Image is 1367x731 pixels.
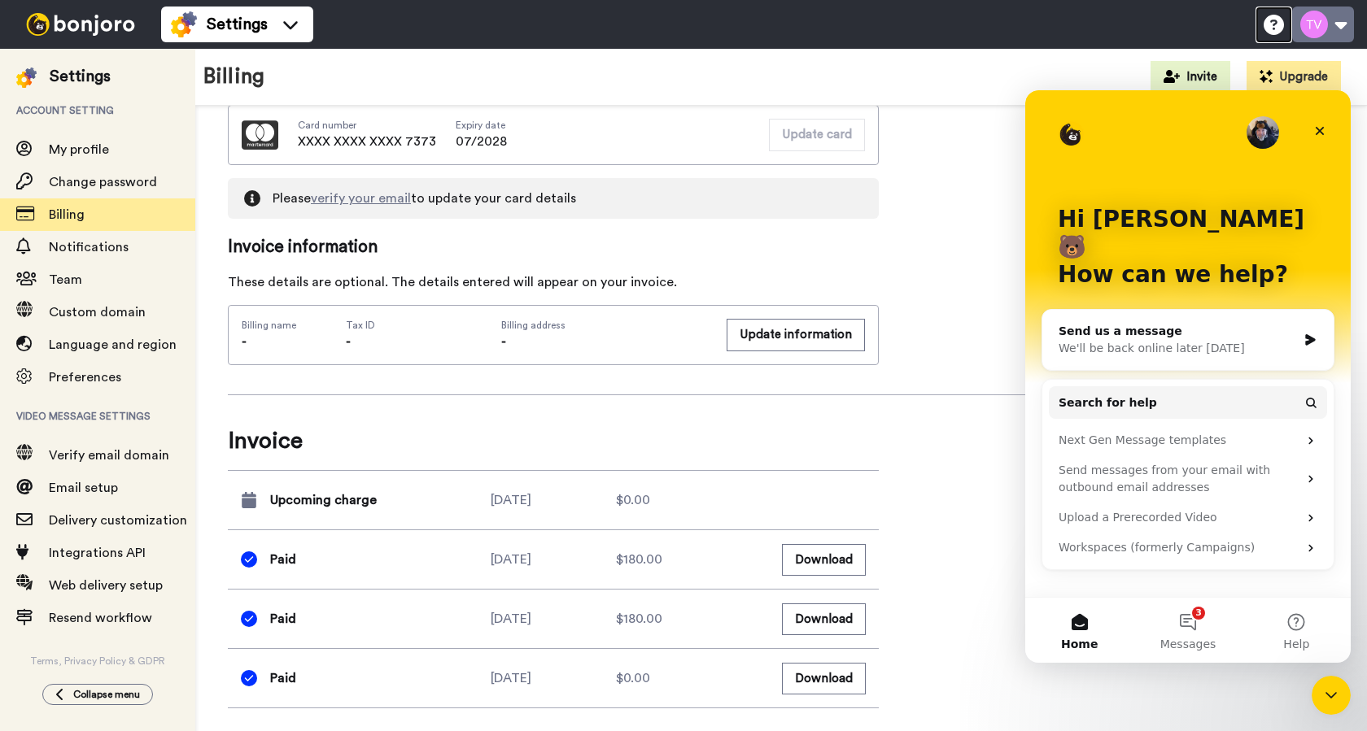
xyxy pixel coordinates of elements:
span: Upcoming charge [270,490,377,510]
span: XXXX XXXX XXXX 7373 [298,132,436,151]
div: $0.00 [616,490,741,510]
span: Please to update your card details [273,189,576,208]
span: My profile [49,143,109,156]
span: Tax ID [346,319,375,332]
span: Card number [298,119,436,132]
span: 07/2028 [456,132,507,151]
h1: Billing [203,65,264,89]
span: Preferences [49,371,121,384]
button: Collapse menu [42,684,153,705]
button: Invite [1151,61,1230,94]
div: Settings [50,65,111,88]
span: Billing address [501,319,709,332]
img: bj-logo-header-white.svg [20,13,142,36]
button: Download [782,663,866,694]
span: $0.00 [616,668,650,688]
span: Paid [270,609,296,629]
div: [DATE] [491,609,616,629]
span: Invoice [228,424,879,457]
span: Resend workflow [49,611,152,624]
span: Paid [270,550,296,569]
span: Language and region [49,338,177,351]
span: - [346,335,351,348]
span: Paid [270,668,296,688]
iframe: Intercom live chat [1312,676,1351,715]
span: Custom domain [49,306,146,319]
img: settings-colored.svg [16,67,37,88]
span: $180.00 [616,609,662,629]
a: verify your email [311,192,411,205]
div: These details are optional. The details entered will appear on your invoice. [228,272,879,292]
span: $180.00 [616,550,662,569]
span: Settings [207,13,268,36]
button: Download [782,544,866,576]
span: Verify email domain [49,449,169,462]
span: - [242,335,247,348]
button: Update information [727,319,865,350]
span: Integrations API [49,546,146,559]
span: Email setup [49,481,118,494]
div: [DATE] [491,550,616,569]
button: Upgrade [1247,61,1341,94]
span: Billing [49,208,85,221]
span: Notifications [49,241,129,254]
div: [DATE] [491,490,616,510]
span: Expiry date [456,119,507,132]
div: [DATE] [491,668,616,688]
span: Billing name [242,319,296,332]
iframe: Intercom live chat [1025,90,1351,663]
span: - [501,335,506,348]
span: Change password [49,176,157,189]
span: Delivery customization [49,514,187,527]
span: Web delivery setup [49,579,163,592]
span: Team [49,273,82,286]
span: Collapse menu [73,688,140,701]
button: Update card [769,119,865,150]
span: Invoice information [228,235,879,259]
img: settings-colored.svg [171,11,197,37]
button: Download [782,603,866,635]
